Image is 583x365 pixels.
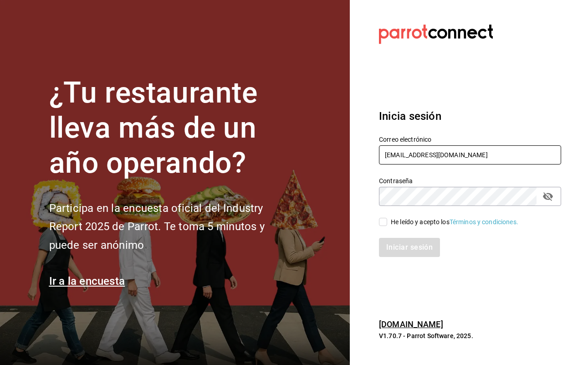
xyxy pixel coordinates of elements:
h3: Inicia sesión [379,108,561,124]
label: Correo electrónico [379,136,561,143]
a: Términos y condiciones. [450,218,518,226]
a: Ir a la encuesta [49,275,125,288]
button: passwordField [540,189,556,204]
a: [DOMAIN_NAME] [379,319,443,329]
h2: Participa en la encuesta oficial del Industry Report 2025 de Parrot. Te toma 5 minutos y puede se... [49,199,295,255]
h1: ¿Tu restaurante lleva más de un año operando? [49,76,295,180]
div: He leído y acepto los [391,217,518,227]
input: Ingresa tu correo electrónico [379,145,561,165]
p: V1.70.7 - Parrot Software, 2025. [379,331,561,340]
label: Contraseña [379,178,561,184]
